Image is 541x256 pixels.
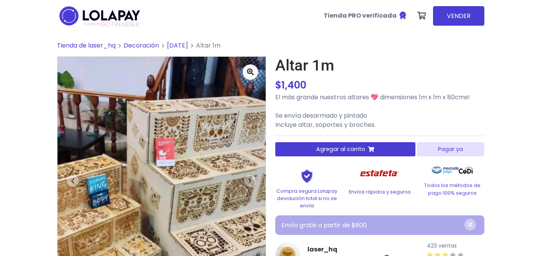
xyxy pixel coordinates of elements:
div: $ [275,78,484,93]
h1: Altar 1m [275,56,484,75]
p: El más grande nuestros altares 💖 dimensiones 1m x 1m x 80cms! Se envía desarmado y pintado Incluy... [275,93,484,130]
nav: breadcrumb [57,41,484,56]
button: Agregar al carrito [275,142,416,156]
span: POWERED BY [83,22,101,26]
span: TRENDIER [83,21,139,28]
img: logo [57,4,142,28]
b: Tienda PRO verificada [324,11,397,20]
a: Decoración [124,41,159,50]
p: Envíos rápidos y seguros [348,188,412,195]
small: 423 ventas [427,242,457,249]
img: Tienda verificada [398,11,407,20]
img: Shield [288,169,326,183]
span: 1,400 [281,78,306,92]
img: Mercado Pago Logo [432,162,459,178]
p: Envío gratis a partir de $800 [281,221,464,230]
span: Agregar al carrito [316,145,365,153]
button: Pagar ya [417,142,484,156]
a: VENDER [433,6,484,26]
a: laser_hq [307,245,391,254]
span: GO [101,20,111,29]
p: Todos los métodos de pago 100% seguros [421,182,484,196]
a: Tienda de laser_hq [57,41,116,50]
span: Altar 1m [196,41,221,50]
img: Codi Logo [459,162,473,178]
p: Compra segura Lolapay devolución total si no se envía [275,187,339,210]
img: Estafeta Logo [354,162,405,184]
a: [DATE] [167,41,188,50]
